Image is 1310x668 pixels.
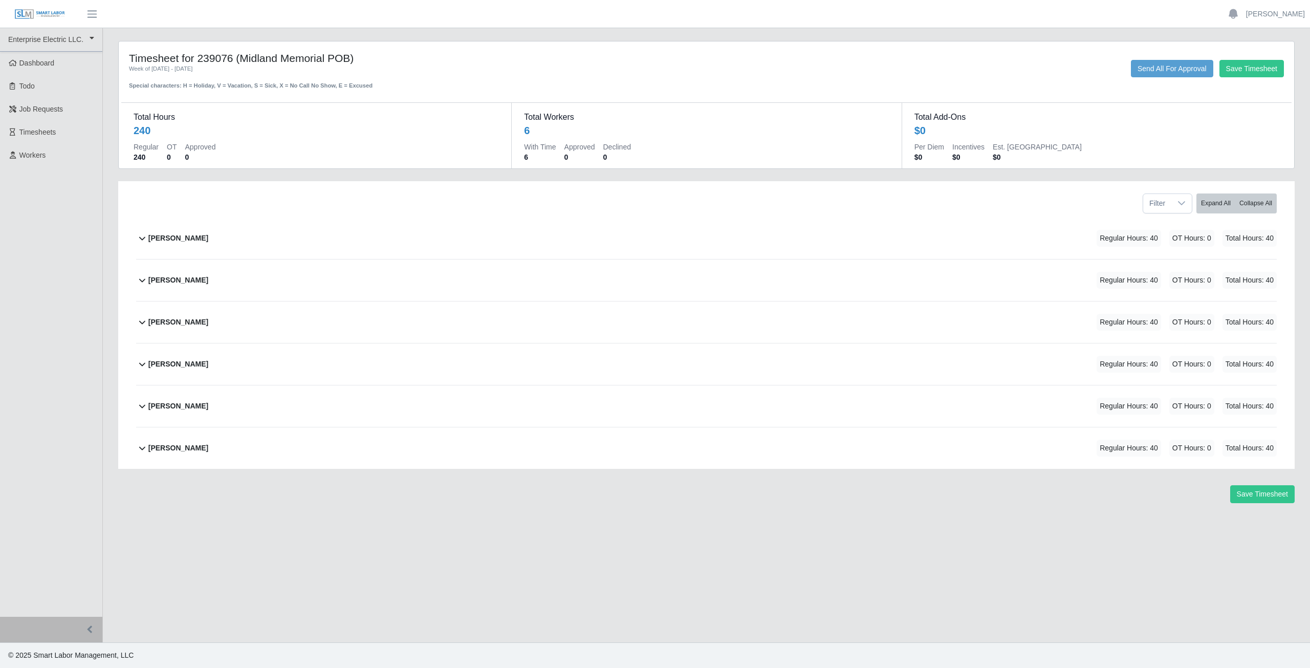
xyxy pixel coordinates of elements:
button: [PERSON_NAME] Regular Hours: 40 OT Hours: 0 Total Hours: 40 [136,260,1277,301]
span: Regular Hours: 40 [1097,398,1161,415]
dt: Approved [564,142,595,152]
button: Save Timesheet [1230,485,1295,503]
dt: Total Workers [524,111,889,123]
span: Regular Hours: 40 [1097,314,1161,331]
span: Todo [19,82,35,90]
span: © 2025 Smart Labor Management, LLC [8,651,134,659]
button: Collapse All [1235,193,1277,213]
dt: Total Hours [134,111,499,123]
span: Regular Hours: 40 [1097,272,1161,289]
div: 240 [134,123,150,138]
dd: 0 [564,152,595,162]
button: [PERSON_NAME] Regular Hours: 40 OT Hours: 0 Total Hours: 40 [136,385,1277,427]
h4: Timesheet for 239076 (Midland Memorial POB) [129,52,601,64]
span: Filter [1143,194,1171,213]
b: [PERSON_NAME] [148,317,208,328]
span: Total Hours: 40 [1222,314,1277,331]
span: Total Hours: 40 [1222,356,1277,373]
span: Dashboard [19,59,55,67]
dt: Total Add-Ons [914,111,1279,123]
dd: $0 [914,152,944,162]
span: Total Hours: 40 [1222,272,1277,289]
dd: 0 [603,152,631,162]
div: bulk actions [1196,193,1277,213]
dd: 0 [167,152,177,162]
span: OT Hours: 0 [1169,272,1214,289]
span: OT Hours: 0 [1169,314,1214,331]
dt: Est. [GEOGRAPHIC_DATA] [993,142,1082,152]
a: [PERSON_NAME] [1246,9,1305,19]
button: [PERSON_NAME] Regular Hours: 40 OT Hours: 0 Total Hours: 40 [136,218,1277,259]
dd: 0 [185,152,215,162]
button: [PERSON_NAME] Regular Hours: 40 OT Hours: 0 Total Hours: 40 [136,427,1277,469]
span: OT Hours: 0 [1169,398,1214,415]
span: OT Hours: 0 [1169,230,1214,247]
dd: $0 [993,152,1082,162]
b: [PERSON_NAME] [148,359,208,370]
button: [PERSON_NAME] Regular Hours: 40 OT Hours: 0 Total Hours: 40 [136,301,1277,343]
div: $0 [914,123,926,138]
div: 6 [524,123,530,138]
dt: Declined [603,142,631,152]
span: Total Hours: 40 [1222,398,1277,415]
dd: 240 [134,152,159,162]
dt: Incentives [952,142,985,152]
span: Regular Hours: 40 [1097,356,1161,373]
dt: OT [167,142,177,152]
button: Save Timesheet [1219,60,1284,77]
dt: Approved [185,142,215,152]
span: Regular Hours: 40 [1097,230,1161,247]
div: Week of [DATE] - [DATE] [129,64,601,73]
dt: Per Diem [914,142,944,152]
span: OT Hours: 0 [1169,440,1214,457]
span: Workers [19,151,46,159]
span: Regular Hours: 40 [1097,440,1161,457]
img: SLM Logo [14,9,65,20]
dd: $0 [952,152,985,162]
button: Send All For Approval [1131,60,1213,77]
b: [PERSON_NAME] [148,401,208,412]
dt: Regular [134,142,159,152]
b: [PERSON_NAME] [148,233,208,244]
span: Timesheets [19,128,56,136]
span: Total Hours: 40 [1222,440,1277,457]
button: [PERSON_NAME] Regular Hours: 40 OT Hours: 0 Total Hours: 40 [136,343,1277,385]
b: [PERSON_NAME] [148,443,208,454]
span: Total Hours: 40 [1222,230,1277,247]
dd: 6 [524,152,556,162]
div: Special characters: H = Holiday, V = Vacation, S = Sick, X = No Call No Show, E = Excused [129,73,601,90]
span: Job Requests [19,105,63,113]
button: Expand All [1196,193,1235,213]
dt: With Time [524,142,556,152]
b: [PERSON_NAME] [148,275,208,286]
span: OT Hours: 0 [1169,356,1214,373]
